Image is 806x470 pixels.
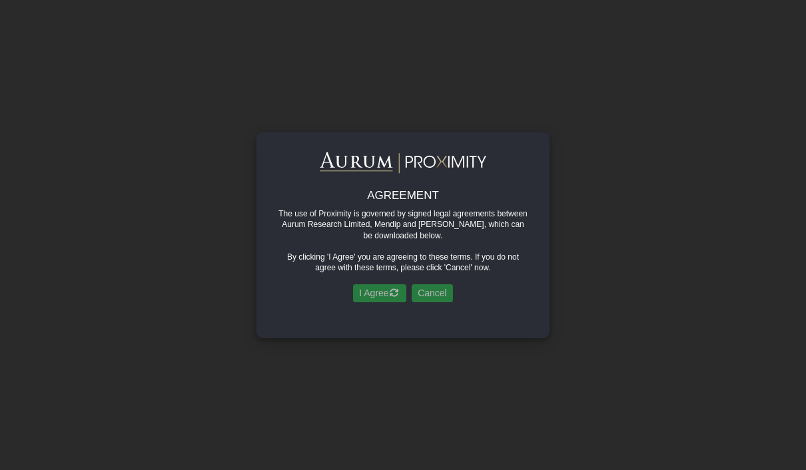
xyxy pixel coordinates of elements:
button: I Agree [353,284,406,303]
div: By clicking 'I Agree' you are agreeing to these terms. If you do not agree with these terms, plea... [276,252,530,274]
div: The use of Proximity is governed by signed legal agreements between Aurum Research Limited, Mendi... [276,208,530,241]
img: Aurum-Proximity%20white.svg [320,152,486,174]
h3: AGREEMENT [276,190,530,203]
button: Cancel [412,284,453,303]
